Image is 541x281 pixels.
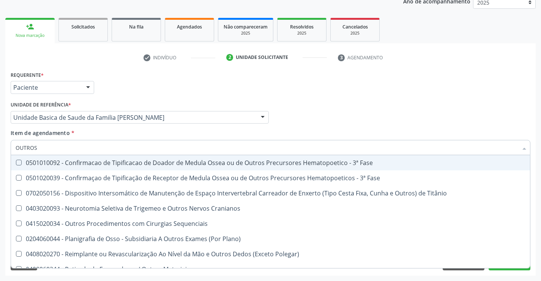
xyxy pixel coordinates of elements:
div: 0501020039 - Confirmaçao de Tipificação de Receptor de Medula Ossea ou de Outros Precursores Hema... [16,175,525,181]
span: Na fila [129,24,144,30]
span: Solicitados [71,24,95,30]
div: 0403020093 - Neurotomia Seletiva de Trigemeo e Outros Nervos Cranianos [16,205,525,211]
div: 2 [226,54,233,61]
span: Resolvidos [290,24,314,30]
span: Agendados [177,24,202,30]
div: 0204060044 - Planigrafia de Osso - Subsidiaria A Outros Exames (Por Plano) [16,236,525,242]
div: 2025 [283,30,321,36]
div: 2025 [224,30,268,36]
span: Cancelados [342,24,368,30]
div: 0408020270 - Reimplante ou Revascularização Ao Nível da Mão e Outros Dedos (Exceto Polegar) [16,251,525,257]
input: Buscar por procedimentos [16,140,518,155]
span: Não compareceram [224,24,268,30]
span: Item de agendamento [11,129,70,137]
span: Unidade Basica de Saude da Familia [PERSON_NAME] [13,114,253,121]
span: Paciente [13,84,79,91]
div: Nova marcação [11,33,49,38]
div: person_add [26,22,34,31]
div: 0702050156 - Dispositivo Intersomático de Manutenção de Espaço Intervertebral Carreador de Enxert... [16,190,525,196]
label: Unidade de referência [11,99,71,111]
div: 0408060344 - Retirada de Espaçadores / Outros Materiais [16,266,525,272]
div: 0501010092 - Confirmacao de Tipificacao de Doador de Medula Ossea ou de Outros Precursores Hemato... [16,160,525,166]
div: 0415020034 - Outros Procedimentos com Cirurgias Sequenciais [16,221,525,227]
div: Unidade solicitante [236,54,288,61]
label: Requerente [11,69,44,81]
div: 2025 [336,30,374,36]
